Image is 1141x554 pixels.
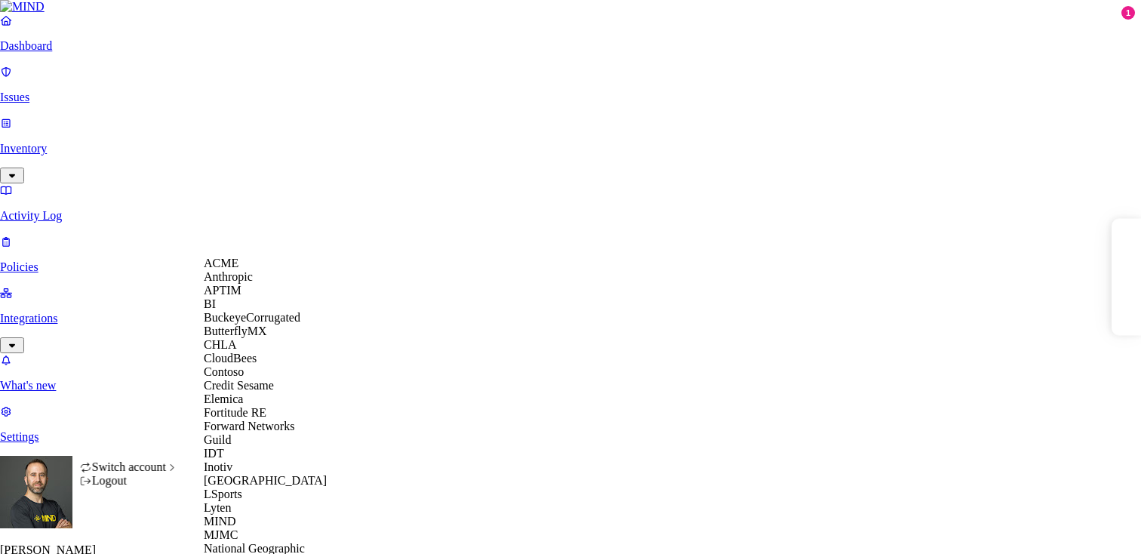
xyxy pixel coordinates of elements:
span: [GEOGRAPHIC_DATA] [204,474,327,487]
span: Inotiv [204,460,232,473]
span: Contoso [204,365,244,378]
span: MJMC [204,528,238,541]
div: Logout [80,474,179,488]
span: Elemica [204,392,243,405]
span: Lyten [204,501,231,514]
span: CHLA [204,338,237,351]
span: Credit Sesame [204,379,274,392]
span: LSports [204,488,242,500]
span: IDT [204,447,224,460]
span: Switch account [92,460,166,473]
span: Forward Networks [204,420,294,432]
span: CloudBees [204,352,257,365]
span: MIND [204,515,236,528]
span: BI [204,297,216,310]
span: ACME [204,257,238,269]
span: BuckeyeCorrugated [204,311,300,324]
span: Anthropic [204,270,253,283]
span: Guild [204,433,231,446]
span: ButterflyMX [204,325,267,337]
span: APTIM [204,284,241,297]
span: Fortitude RE [204,406,266,419]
